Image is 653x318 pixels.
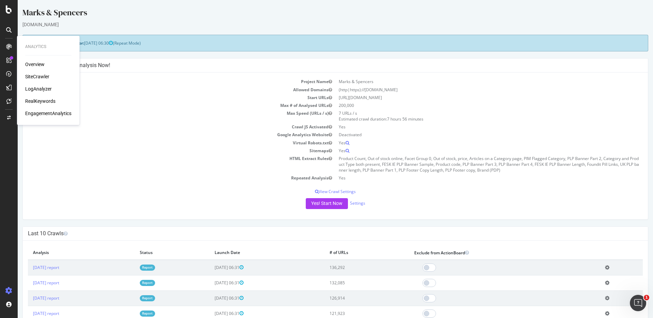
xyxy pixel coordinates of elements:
[318,78,625,85] td: Marks & Spencers
[630,295,646,311] iframe: Intercom live chat
[10,147,318,155] td: Sitemaps
[117,246,192,260] th: Status
[10,246,117,260] th: Analysis
[25,61,45,68] a: Overview
[10,131,318,139] td: Google Analytics Website
[15,280,41,286] a: [DATE] report
[15,311,41,316] a: [DATE] report
[10,78,318,85] td: Project Name
[369,116,406,122] span: 7 hours 56 minutes
[25,98,55,105] a: RealKeywords
[318,155,625,174] td: Product Count, Out of stock online, Facet Group 0, Out of stock, price, Articles on a Category pa...
[10,40,66,46] strong: Next Launch Scheduled for:
[122,280,137,286] a: Report
[318,109,625,123] td: 7 URLs / s Estimated crawl duration:
[15,265,41,270] a: [DATE] report
[10,86,318,94] td: Allowed Domains
[10,94,318,101] td: Start URLs
[197,295,226,301] span: [DATE] 06:31
[307,246,391,260] th: # of URLs
[391,246,582,260] th: Exclude from ActionBoard
[25,85,52,92] a: LogAnalyzer
[197,311,226,316] span: [DATE] 06:31
[10,62,625,69] h4: Configure your New Analysis Now!
[10,230,625,237] h4: Last 10 Crawls
[25,44,71,50] div: Analytics
[122,311,137,316] a: Report
[15,295,41,301] a: [DATE] report
[197,265,226,270] span: [DATE] 06:31
[197,280,226,286] span: [DATE] 06:31
[307,290,391,306] td: 126,914
[307,260,391,275] td: 136,292
[318,101,625,109] td: 200,000
[318,123,625,131] td: Yes
[192,246,307,260] th: Launch Date
[25,73,49,80] a: SiteCrawler
[318,94,625,101] td: [URL][DOMAIN_NAME]
[10,189,625,194] p: View Crawl Settings
[10,174,318,182] td: Repeated Analysis
[122,295,137,301] a: Report
[332,200,348,206] a: Settings
[644,295,649,300] span: 1
[10,123,318,131] td: Crawl JS Activated
[10,155,318,174] td: HTML Extract Rules
[318,139,625,147] td: Yes
[288,198,330,209] button: Yes! Start Now
[318,147,625,155] td: Yes
[318,86,625,94] td: (http|https)://[DOMAIN_NAME]
[318,174,625,182] td: Yes
[5,35,631,51] div: (Repeat Mode)
[10,101,318,109] td: Max # of Analysed URLs
[10,109,318,123] td: Max Speed (URLs / s)
[10,139,318,147] td: Virtual Robots.txt
[5,21,631,28] div: [DOMAIN_NAME]
[66,40,95,46] span: [DATE] 06:30
[25,110,71,117] a: EngagementAnalytics
[318,131,625,139] td: Deactivated
[5,7,631,21] div: Marks & Spencers
[307,275,391,290] td: 132,085
[122,265,137,270] a: Report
